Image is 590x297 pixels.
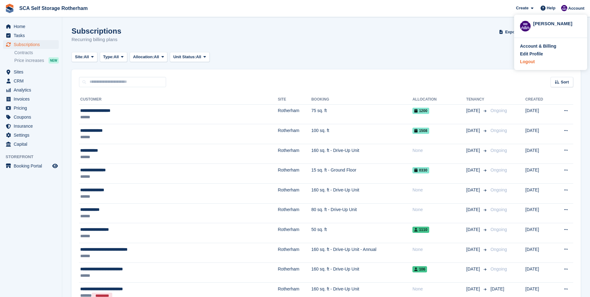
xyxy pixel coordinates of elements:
span: Sort [561,79,569,85]
a: menu [3,95,59,103]
th: Customer [79,95,278,105]
span: Capital [14,140,51,148]
span: Storefront [6,154,62,160]
div: None [412,147,466,154]
td: Rotherham [278,203,311,223]
img: Kelly Neesham [561,5,567,11]
div: [PERSON_NAME] [533,20,581,26]
button: Allocation: All [130,52,168,62]
span: [DATE] [466,187,481,193]
td: 160 sq. ft - Drive-Up Unit [311,184,412,204]
a: menu [3,162,59,170]
td: [DATE] [525,184,553,204]
a: Price increases NEW [14,57,59,64]
span: All [196,54,201,60]
span: Sites [14,68,51,76]
span: Export [505,29,518,35]
a: Edit Profile [520,51,581,57]
a: Preview store [51,162,59,170]
td: [DATE] [525,243,553,263]
span: CRM [14,77,51,85]
span: [DATE] [466,107,481,114]
span: Price increases [14,58,44,64]
div: None [412,286,466,292]
td: 15 sq. ft - Ground Floor [311,164,412,184]
td: Rotherham [278,144,311,164]
span: [DATE] [490,286,504,291]
a: menu [3,122,59,130]
td: 160 sq. ft - Drive-Up Unit [311,144,412,164]
td: [DATE] [525,203,553,223]
span: Create [516,5,528,11]
div: None [412,206,466,213]
span: Home [14,22,51,31]
a: menu [3,31,59,40]
div: NEW [49,57,59,64]
span: 0330 [412,167,429,173]
span: Coupons [14,113,51,121]
span: Pricing [14,104,51,112]
button: Export [498,27,525,37]
td: Rotherham [278,164,311,184]
span: [DATE] [466,286,481,292]
a: menu [3,77,59,85]
span: Ongoing [490,247,507,252]
th: Tenancy [466,95,488,105]
span: Ongoing [490,227,507,232]
div: None [412,187,466,193]
a: menu [3,40,59,49]
span: Tasks [14,31,51,40]
a: Logout [520,59,581,65]
button: Unit Status: All [170,52,209,62]
span: [DATE] [466,246,481,253]
span: Ongoing [490,167,507,172]
td: Rotherham [278,184,311,204]
td: Rotherham [278,263,311,283]
th: Allocation [412,95,466,105]
td: 160 sq. ft - Drive-Up Unit - Annual [311,243,412,263]
span: All [114,54,119,60]
span: 1110 [412,227,429,233]
span: [DATE] [466,226,481,233]
td: [DATE] [525,223,553,243]
a: menu [3,140,59,148]
a: Contracts [14,50,59,56]
span: Type: [103,54,114,60]
span: Subscriptions [14,40,51,49]
h1: Subscriptions [72,27,121,35]
td: [DATE] [525,164,553,184]
div: Account & Billing [520,43,556,49]
span: [DATE] [466,266,481,272]
button: Site: All [72,52,97,62]
td: [DATE] [525,144,553,164]
td: Rotherham [278,104,311,124]
td: Rotherham [278,124,311,144]
td: 160 sq. ft - Drive-Up Unit [311,263,412,283]
span: All [84,54,89,60]
span: Allocation: [133,54,154,60]
td: Rotherham [278,223,311,243]
a: menu [3,68,59,76]
a: menu [3,104,59,112]
span: All [154,54,159,60]
td: 80 sq. ft - Drive-Up Unit [311,203,412,223]
a: menu [3,113,59,121]
td: [DATE] [525,104,553,124]
a: SCA Self Storage Rotherham [17,3,90,13]
span: Insurance [14,122,51,130]
div: Logout [520,59,535,65]
a: Account & Billing [520,43,581,49]
span: Ongoing [490,207,507,212]
a: menu [3,86,59,94]
span: Site: [75,54,84,60]
span: Ongoing [490,108,507,113]
th: Site [278,95,311,105]
span: Settings [14,131,51,139]
span: [DATE] [466,147,481,154]
span: Ongoing [490,128,507,133]
span: [DATE] [466,167,481,173]
td: [DATE] [525,124,553,144]
th: Created [525,95,553,105]
div: None [412,246,466,253]
span: Invoices [14,95,51,103]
